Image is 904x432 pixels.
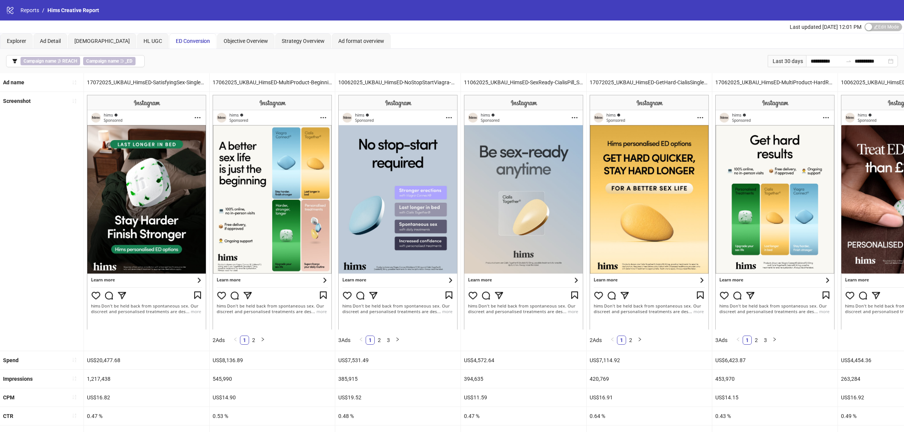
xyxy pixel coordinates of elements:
button: Campaign name ∌ REACHCampaign name ∋ _ED [6,55,145,67]
span: right [395,337,400,342]
a: 3 [384,336,393,344]
li: Next Page [635,336,644,345]
span: left [359,337,363,342]
span: Last updated [DATE] 12:01 PM [790,24,861,30]
div: US$11.59 [461,388,586,407]
div: 1,217,438 [84,370,209,388]
b: Campaign name [86,58,119,64]
div: 10062025_UKBAU_HimsED-NoStopStartViagra-V1_Static_CopyNovember24Compliant!_ReclaimIntimacy_MetaED... [335,73,461,91]
span: right [772,337,777,342]
span: sort-ascending [72,413,77,418]
a: 1 [240,336,249,344]
span: filter [12,58,17,64]
div: 17072025_UKBAU_HimsED-GetHard-CialisSingle_Static_CopyNovember24Compliant!_ReclaimIntimacy_MetaED... [587,73,712,91]
b: Campaign name [24,58,56,64]
div: 385,915 [335,370,461,388]
div: US$14.15 [712,388,838,407]
button: left [734,336,743,345]
b: CPM [3,394,14,400]
span: HL UGC [144,38,162,44]
button: left [357,336,366,345]
span: Strategy Overview [282,38,325,44]
div: 11062025_UKBAU_HimsED-SexReady-CialisPill_Static_CopyNovember24Compliant!_ReclaimIntimacy_MetaED_... [461,73,586,91]
div: 394,635 [461,370,586,388]
span: 3 Ads [338,337,350,343]
a: 1 [366,336,374,344]
span: Hims Creative Report [47,7,99,13]
img: Screenshot 120228161261030185 [87,95,206,329]
div: US$16.82 [84,388,209,407]
div: US$19.52 [335,388,461,407]
span: sort-ascending [72,80,77,85]
li: Previous Page [734,336,743,345]
img: Screenshot 120227063995570185 [715,95,835,329]
span: Ad format overview [338,38,384,44]
span: sort-ascending [72,357,77,363]
li: Previous Page [357,336,366,345]
div: 17072025_UKBAU_HimsED-SatisfyingSex-SingleMint_Static_CopyNovember24Compliant!_ReclaimIntimacy_Me... [84,73,209,91]
div: 453,970 [712,370,838,388]
a: 2 [375,336,383,344]
li: 1 [743,336,752,345]
img: Screenshot 120227063995700185 [338,95,458,329]
div: 0.47 % [84,407,209,425]
div: 545,990 [210,370,335,388]
span: sort-ascending [72,98,77,104]
div: US$8,136.89 [210,351,335,369]
li: 3 [384,336,393,345]
div: 17062025_UKBAU_HimsED-MultiProduct-HardResults_Static_CopyNovember24Compliant!_ReclaimIntimacy_Me... [712,73,838,91]
span: right [637,337,642,342]
a: 2 [626,336,635,344]
div: US$20,477.68 [84,351,209,369]
span: left [610,337,615,342]
div: US$7,114.92 [587,351,712,369]
button: left [608,336,617,345]
button: right [258,336,267,345]
li: 3 [761,336,770,345]
div: 17062025_UKBAU_HimsED-MultiProduct-Beginning_Static_CopyNovember24Compliant!_ReclaimIntimacy_Meta... [210,73,335,91]
span: ED Conversion [176,38,210,44]
div: 0.48 % [335,407,461,425]
div: US$4,572.64 [461,351,586,369]
span: Explorer [7,38,26,44]
li: Previous Page [608,336,617,345]
b: Spend [3,357,19,363]
img: Screenshot 120228423340250185 [590,95,709,329]
b: CTR [3,413,13,419]
button: right [770,336,779,345]
li: 2 [249,336,258,345]
a: 1 [743,336,751,344]
div: US$6,423.87 [712,351,838,369]
button: left [231,336,240,345]
li: Next Page [770,336,779,345]
span: 2 Ads [590,337,602,343]
div: Last 30 days [768,55,806,67]
span: Ad Detail [40,38,61,44]
span: 2 Ads [213,337,225,343]
b: _ED [125,58,133,64]
a: Reports [19,6,41,14]
b: Impressions [3,376,33,382]
img: Screenshot 120227063995530185 [464,95,583,329]
span: swap-right [846,58,852,64]
li: 2 [626,336,635,345]
li: 2 [752,336,761,345]
li: 1 [366,336,375,345]
span: to [846,58,852,64]
b: Screenshot [3,98,31,104]
div: 0.43 % [712,407,838,425]
li: Previous Page [231,336,240,345]
span: 3 Ads [715,337,727,343]
li: Next Page [258,336,267,345]
span: ∋ [83,57,136,65]
div: 0.47 % [461,407,586,425]
a: 1 [617,336,626,344]
div: 0.53 % [210,407,335,425]
span: [DEMOGRAPHIC_DATA] [74,38,130,44]
button: right [635,336,644,345]
div: 420,769 [587,370,712,388]
span: left [233,337,238,342]
span: right [260,337,265,342]
a: 2 [752,336,760,344]
span: sort-ascending [72,376,77,381]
